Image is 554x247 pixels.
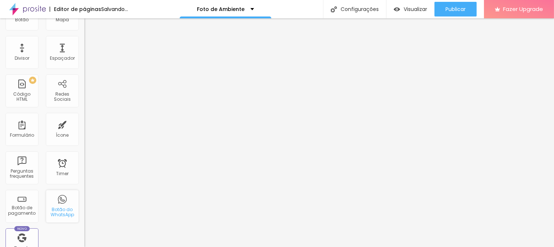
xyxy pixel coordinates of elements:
[15,56,29,61] div: Divisor
[84,18,554,247] iframe: Editor
[7,169,36,179] div: Perguntas frequentes
[7,92,36,102] div: Código HTML
[7,205,36,216] div: Botão de pagamento
[48,207,77,218] div: Botão do WhatsApp
[10,133,34,138] div: Formulário
[48,92,77,102] div: Redes Sociais
[404,6,427,12] span: Visualizar
[56,171,69,176] div: Timer
[14,226,30,231] div: Novo
[50,56,75,61] div: Espaçador
[15,17,29,22] div: Botão
[101,7,128,12] div: Salvando...
[197,7,245,12] p: Foto de Ambiente
[445,6,466,12] span: Publicar
[49,7,101,12] div: Editor de páginas
[331,6,337,12] img: Icone
[434,2,477,16] button: Publicar
[386,2,434,16] button: Visualizar
[56,17,69,22] div: Mapa
[503,6,543,12] span: Fazer Upgrade
[56,133,69,138] div: Ícone
[394,6,400,12] img: view-1.svg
